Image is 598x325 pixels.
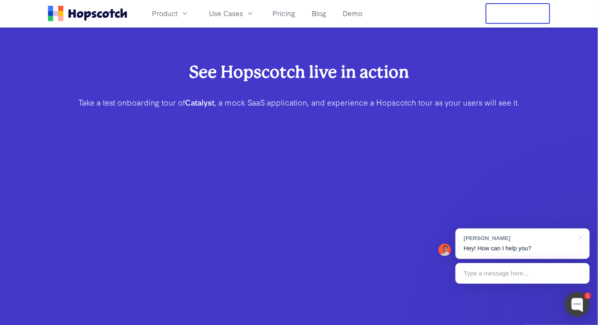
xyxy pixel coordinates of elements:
a: Blog [308,7,330,20]
div: 1 [584,292,591,299]
button: Use Cases [204,7,259,20]
a: Home [48,6,127,21]
b: Catalyst [185,97,214,108]
img: Mark Spera [439,244,451,256]
p: Hey! How can I help you? [464,244,581,253]
h2: See Hopscotch live in action [74,61,524,83]
span: Product [152,8,178,19]
div: [PERSON_NAME] [464,234,573,242]
button: Free Trial [486,3,550,24]
span: Use Cases [209,8,243,19]
div: Type a message here... [456,263,590,284]
a: Pricing [269,7,299,20]
a: Demo [339,7,365,20]
p: Take a test onboarding tour of , a mock SaaS application, and experience a Hopscotch tour as your... [74,97,524,108]
button: Product [147,7,194,20]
